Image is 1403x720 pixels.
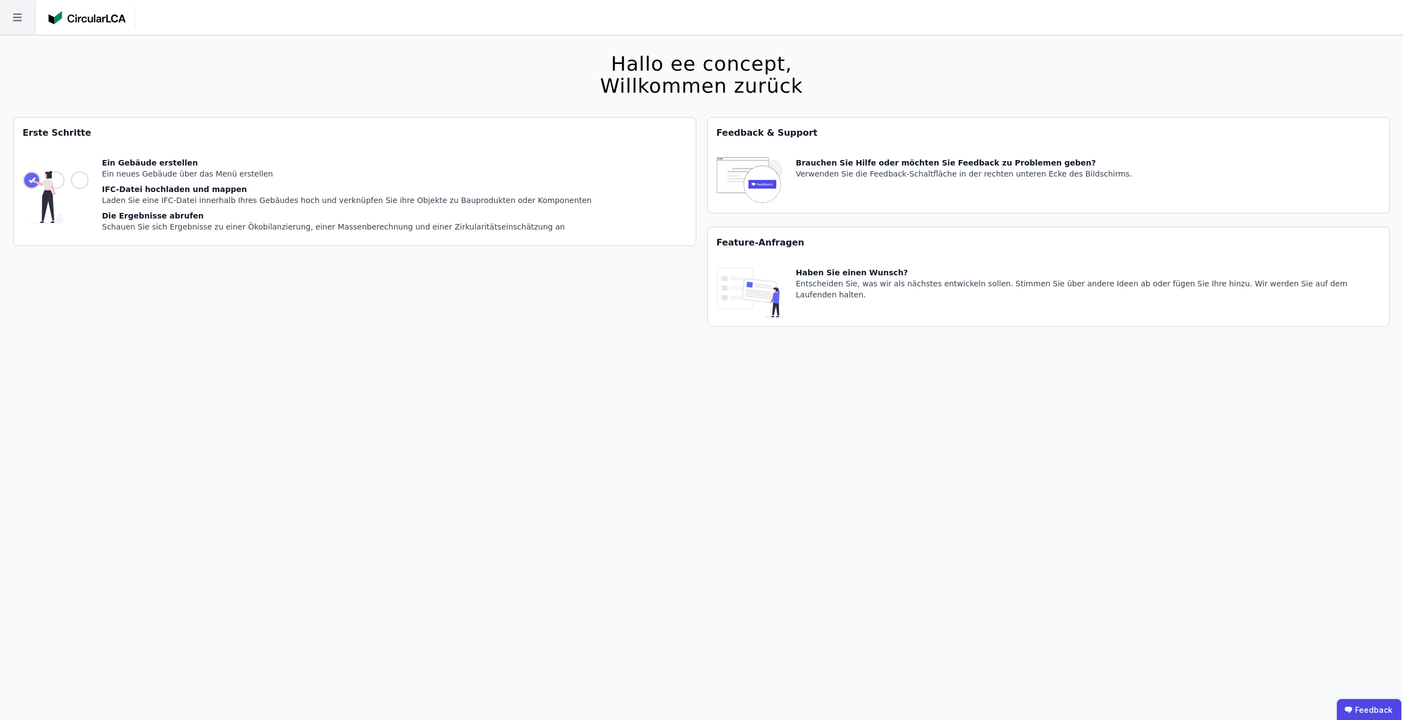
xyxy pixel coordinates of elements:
[102,195,592,206] div: Laden Sie eine IFC-Datei innerhalb Ihres Gebäudes hoch und verknüpfen Sie ihre Objekte zu Bauprod...
[102,184,592,195] div: IFC-Datei hochladen und mappen
[49,11,126,24] img: Concular
[102,168,592,179] div: Ein neues Gebäude über das Menü erstellen
[102,210,592,221] div: Die Ergebnisse abrufen
[796,157,1132,168] div: Brauchen Sie Hilfe oder möchten Sie Feedback zu Problemen geben?
[708,118,1390,148] div: Feedback & Support
[23,157,89,237] img: getting_started_tile-DrF_GRSv.svg
[600,75,803,97] div: Willkommen zurück
[717,267,783,317] img: feature_request_tile-UiXE1qGU.svg
[796,278,1381,300] div: Entscheiden Sie, was wir als nächstes entwickeln sollen. Stimmen Sie über andere Ideen ab oder fü...
[14,118,696,148] div: Erste Schritte
[796,168,1132,179] div: Verwenden Sie die Feedback-Schaltfläche in der rechten unteren Ecke des Bildschirms.
[600,53,803,75] div: Hallo ee concept,
[102,157,592,168] div: Ein Gebäude erstellen
[708,227,1390,258] div: Feature-Anfragen
[796,267,1381,278] div: Haben Sie einen Wunsch?
[717,157,783,204] img: feedback-icon-HCTs5lye.svg
[102,221,592,232] div: Schauen Sie sich Ergebnisse zu einer Ökobilanzierung, einer Massenberechnung und einer Zirkularit...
